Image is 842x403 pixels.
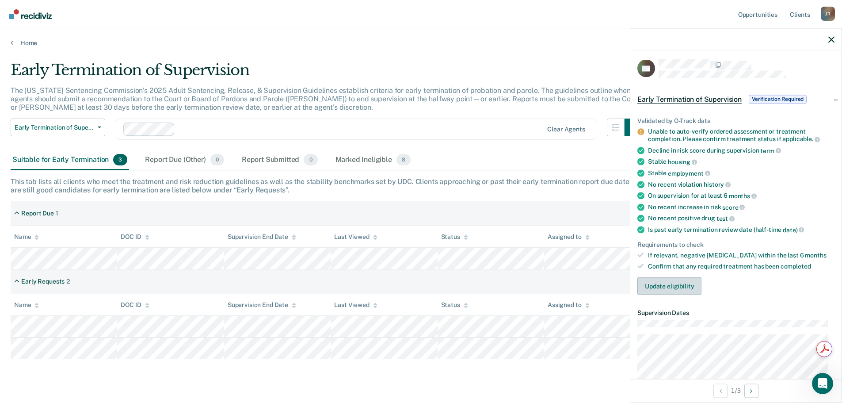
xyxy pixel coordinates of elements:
span: 0 [210,154,224,165]
span: test [716,215,735,222]
div: Is past early termination review date (half-time [648,226,834,234]
div: Status [441,301,468,309]
div: 1 / 3 [630,379,842,402]
span: Verification Required [749,95,807,104]
span: date) [783,226,804,233]
div: Marked Ineligible [334,150,413,170]
div: No recent increase in risk [648,203,834,211]
div: Supervision End Date [228,301,296,309]
div: Validated by O-Track data [637,117,834,124]
div: On supervision for at least 6 [648,192,834,200]
span: score [722,203,745,211]
div: Name [14,233,39,241]
span: history [704,181,731,188]
span: employment [668,169,710,177]
button: Next Opportunity [744,384,758,398]
button: Previous Opportunity [713,384,728,398]
span: months [805,252,826,259]
div: Report Due (Other) [143,150,225,170]
div: Assigned to [548,233,589,241]
div: No recent violation [648,180,834,188]
p: The [US_STATE] Sentencing Commission’s 2025 Adult Sentencing, Release, & Supervision Guidelines e... [11,86,640,111]
div: Stable [648,158,834,166]
div: Supervision End Date [228,233,296,241]
img: Recidiviz [9,9,52,19]
span: 0 [304,154,317,165]
span: Early Termination of Supervision [15,124,94,131]
div: Clear agents [547,126,585,133]
div: If relevant, negative [MEDICAL_DATA] within the last 6 [648,252,834,259]
span: 8 [396,154,411,165]
div: Early Termination of Supervision [11,61,642,86]
iframe: Intercom live chat [812,373,833,394]
button: Profile dropdown button [821,7,835,21]
div: Early Termination of SupervisionVerification Required [630,85,842,113]
div: J R [821,7,835,21]
div: DOC ID [121,301,149,309]
span: term [760,147,781,154]
div: Unable to auto-verify ordered assessment or treatment completion. Please confirm treatment status... [648,128,834,143]
div: Confirm that any required treatment has been [648,263,834,270]
div: Requirements to check [637,241,834,248]
div: Report Due [21,210,54,217]
a: Home [11,39,831,47]
div: Assigned to [548,301,589,309]
div: Report Submitted [240,150,320,170]
div: Stable [648,169,834,177]
div: 2 [66,278,70,285]
span: 3 [113,154,127,165]
button: Update eligibility [637,277,701,295]
span: housing [668,158,697,165]
div: Early Requests [21,278,65,285]
dt: Supervision Dates [637,309,834,316]
div: No recent positive drug [648,215,834,223]
div: Status [441,233,468,241]
div: This tab lists all clients who meet the treatment and risk reduction guidelines as well as the st... [11,177,831,194]
div: Last Viewed [334,301,377,309]
div: Suitable for Early Termination [11,150,129,170]
div: Name [14,301,39,309]
span: completed [781,263,811,270]
span: months [729,192,757,199]
div: Last Viewed [334,233,377,241]
div: Decline in risk score during supervision [648,146,834,154]
span: Early Termination of Supervision [637,95,742,104]
div: 1 [56,210,58,217]
div: DOC ID [121,233,149,241]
